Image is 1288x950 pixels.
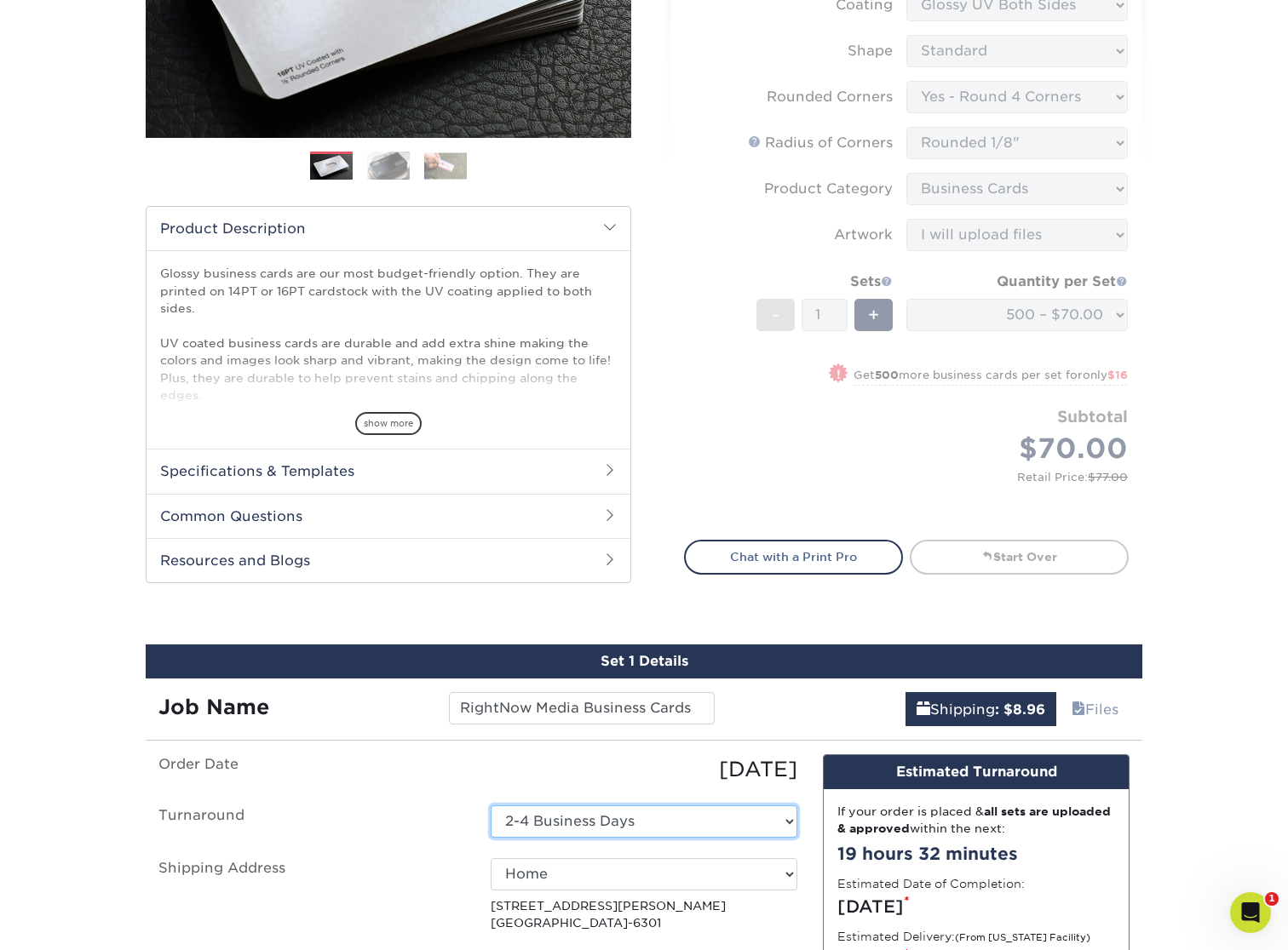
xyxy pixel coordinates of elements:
[955,932,1090,943] small: (From [US_STATE] Facility)
[147,494,630,538] h2: Common Questions
[146,644,1142,678] div: Set 1 Details
[837,803,1115,838] div: If your order is placed & within the next:
[491,897,797,932] p: [STREET_ADDRESS][PERSON_NAME] [GEOGRAPHIC_DATA]-6301
[146,754,478,785] label: Order Date
[1230,892,1271,933] iframe: Intercom live chat
[146,805,478,838] label: Turnaround
[837,894,1115,919] div: [DATE]
[995,701,1045,718] b: : $8.96
[147,207,630,250] h2: Product Description
[837,875,1025,892] label: Estimated Date of Completion:
[160,265,617,490] p: Glossy business cards are our most budget-friendly option. They are printed on 14PT or 16PT cards...
[367,151,410,180] img: Business Cards 02
[1265,892,1279,906] span: 1
[147,449,630,493] h2: Specifications & Templates
[910,540,1129,574] a: Start Over
[147,538,630,582] h2: Resources and Blogs
[906,692,1056,726] a: Shipping: $8.96
[158,695,269,719] strong: Job Name
[478,754,810,785] div: [DATE]
[355,412,422,435] span: show more
[1072,701,1085,718] span: files
[310,146,353,188] img: Business Cards 01
[824,755,1129,789] div: Estimated Turnaround
[917,701,930,718] span: shipping
[449,692,714,724] input: Enter a job name
[146,858,478,932] label: Shipping Address
[837,928,1090,945] label: Estimated Delivery:
[684,540,903,574] a: Chat with a Print Pro
[424,152,467,179] img: Business Cards 03
[1061,692,1130,726] a: Files
[837,841,1115,867] div: 19 hours 32 minutes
